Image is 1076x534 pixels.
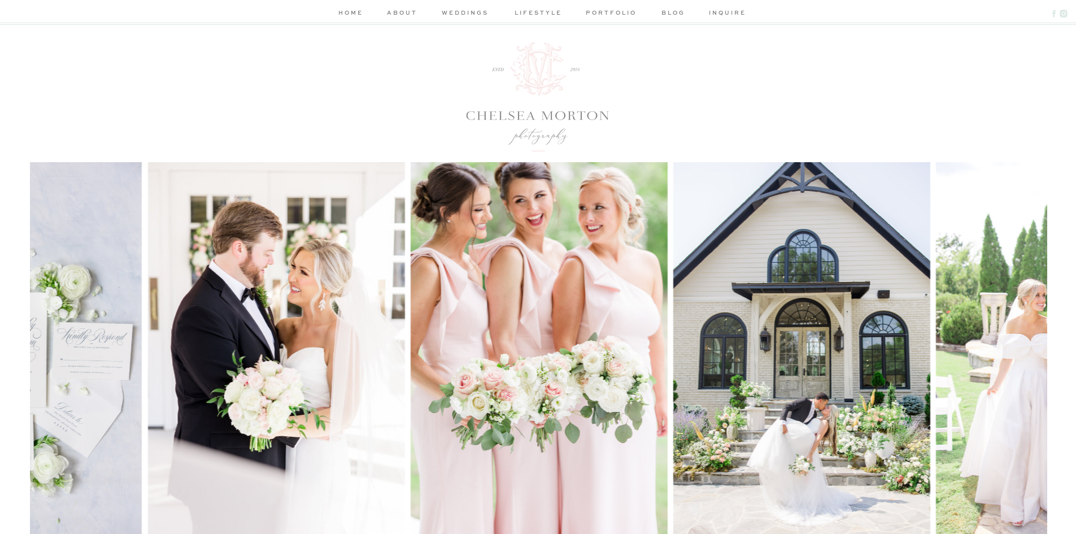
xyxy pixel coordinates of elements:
[657,8,690,20] a: blog
[709,8,741,20] a: inquire
[385,8,419,20] a: about
[512,8,565,20] a: lifestyle
[336,8,366,20] a: home
[585,8,638,20] a: portfolio
[438,8,492,20] a: weddings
